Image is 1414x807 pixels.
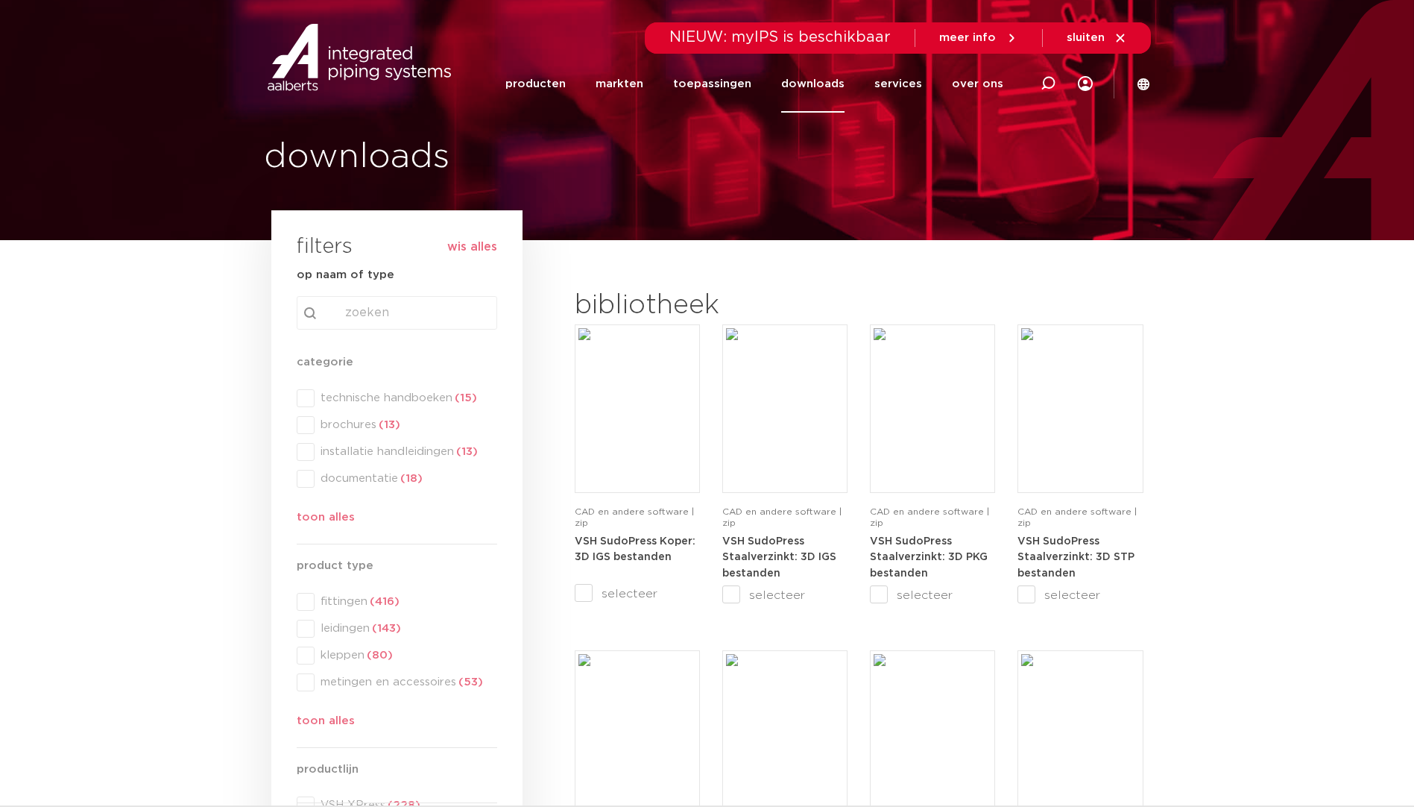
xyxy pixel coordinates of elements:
[722,536,836,579] strong: VSH SudoPress Staalverzinkt: 3D IGS bestanden
[952,55,1003,113] a: over ons
[575,507,694,527] span: CAD en andere software | zip
[870,507,989,527] span: CAD en andere software | zip
[673,55,751,113] a: toepassingen
[939,32,996,43] span: meer info
[874,328,991,489] img: Download-Placeholder-1.png
[578,328,696,489] img: Download-Placeholder-1.png
[870,536,988,579] a: VSH SudoPress Staalverzinkt: 3D PKG bestanden
[722,586,848,604] label: selecteer
[1017,536,1134,579] strong: VSH SudoPress Staalverzinkt: 3D STP bestanden
[297,269,394,280] strong: op naam of type
[1017,586,1143,604] label: selecteer
[1017,507,1137,527] span: CAD en andere software | zip
[870,586,995,604] label: selecteer
[575,288,840,324] h2: bibliotheek
[264,134,700,181] h1: downloads
[575,585,700,603] label: selecteer
[781,55,845,113] a: downloads
[722,536,836,579] a: VSH SudoPress Staalverzinkt: 3D IGS bestanden
[726,328,844,489] img: Download-Placeholder-1.png
[939,31,1018,45] a: meer info
[874,55,922,113] a: services
[1017,536,1134,579] a: VSH SudoPress Staalverzinkt: 3D STP bestanden
[1067,32,1105,43] span: sluiten
[297,230,353,266] h3: filters
[596,55,643,113] a: markten
[870,536,988,579] strong: VSH SudoPress Staalverzinkt: 3D PKG bestanden
[1078,67,1093,100] div: my IPS
[1067,31,1127,45] a: sluiten
[575,536,695,563] a: VSH SudoPress Koper: 3D IGS bestanden
[669,30,891,45] span: NIEUW: myIPS is beschikbaar
[575,536,695,563] strong: VSH SudoPress Koper: 3D IGS bestanden
[722,507,842,527] span: CAD en andere software | zip
[505,55,1003,113] nav: Menu
[1021,328,1139,489] img: Download-Placeholder-1.png
[505,55,566,113] a: producten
